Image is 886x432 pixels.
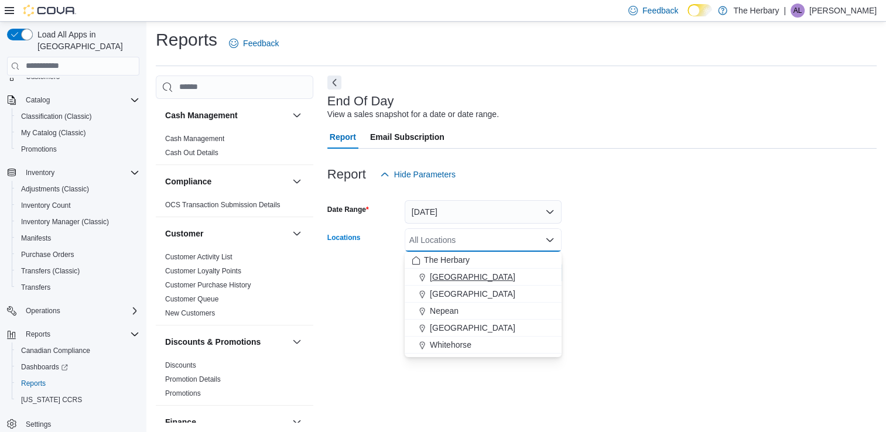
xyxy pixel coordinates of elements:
[26,168,54,177] span: Inventory
[165,336,261,348] h3: Discounts & Promotions
[23,5,76,16] img: Cova
[165,266,241,276] span: Customer Loyalty Points
[642,5,678,16] span: Feedback
[405,320,562,337] button: [GEOGRAPHIC_DATA]
[16,126,91,140] a: My Catalog (Classic)
[12,279,144,296] button: Transfers
[290,108,304,122] button: Cash Management
[16,248,79,262] a: Purchase Orders
[12,214,144,230] button: Inventory Manager (Classic)
[784,4,786,18] p: |
[165,109,238,121] h3: Cash Management
[16,376,50,390] a: Reports
[12,359,144,375] a: Dashboards
[165,267,241,275] a: Customer Loyalty Points
[16,198,76,212] a: Inventory Count
[26,306,60,316] span: Operations
[165,148,218,157] span: Cash Out Details
[16,248,139,262] span: Purchase Orders
[21,417,56,431] a: Settings
[430,288,515,300] span: [GEOGRAPHIC_DATA]
[165,336,288,348] button: Discounts & Promotions
[16,231,56,245] a: Manifests
[2,326,144,342] button: Reports
[16,109,97,124] a: Classification (Classic)
[165,375,221,383] a: Promotion Details
[330,125,356,149] span: Report
[21,304,139,318] span: Operations
[21,266,80,276] span: Transfers (Classic)
[793,4,802,18] span: AL
[430,322,515,334] span: [GEOGRAPHIC_DATA]
[165,134,224,143] span: Cash Management
[16,142,139,156] span: Promotions
[16,344,139,358] span: Canadian Compliance
[21,184,89,194] span: Adjustments (Classic)
[21,166,59,180] button: Inventory
[405,200,562,224] button: [DATE]
[405,337,562,354] button: Whitehorse
[224,32,283,55] a: Feedback
[21,145,57,154] span: Promotions
[156,358,313,405] div: Discounts & Promotions
[165,295,218,303] a: Customer Queue
[21,217,109,227] span: Inventory Manager (Classic)
[12,263,144,279] button: Transfers (Classic)
[290,174,304,188] button: Compliance
[424,254,470,266] span: The Herbary
[809,4,877,18] p: [PERSON_NAME]
[165,416,196,428] h3: Finance
[165,361,196,370] span: Discounts
[16,360,73,374] a: Dashboards
[327,167,366,181] h3: Report
[16,344,95,358] a: Canadian Compliance
[165,389,201,398] span: Promotions
[21,250,74,259] span: Purchase Orders
[290,227,304,241] button: Customer
[21,416,139,431] span: Settings
[165,200,280,210] span: OCS Transaction Submission Details
[156,28,217,52] h1: Reports
[290,335,304,349] button: Discounts & Promotions
[16,376,139,390] span: Reports
[21,112,92,121] span: Classification (Classic)
[12,342,144,359] button: Canadian Compliance
[165,416,288,428] button: Finance
[21,304,65,318] button: Operations
[430,339,471,351] span: Whitehorse
[21,362,68,372] span: Dashboards
[405,252,562,354] div: Choose from the following options
[26,330,50,339] span: Reports
[16,264,139,278] span: Transfers (Classic)
[21,93,54,107] button: Catalog
[16,215,114,229] a: Inventory Manager (Classic)
[16,215,139,229] span: Inventory Manager (Classic)
[12,230,144,246] button: Manifests
[12,197,144,214] button: Inventory Count
[165,309,215,317] a: New Customers
[16,126,139,140] span: My Catalog (Classic)
[12,375,144,392] button: Reports
[165,281,251,289] a: Customer Purchase History
[16,264,84,278] a: Transfers (Classic)
[545,235,555,245] button: Close list of options
[165,280,251,290] span: Customer Purchase History
[21,395,82,404] span: [US_STATE] CCRS
[165,252,232,262] span: Customer Activity List
[2,164,144,181] button: Inventory
[12,181,144,197] button: Adjustments (Classic)
[21,128,86,138] span: My Catalog (Classic)
[165,228,288,239] button: Customer
[12,246,144,263] button: Purchase Orders
[430,271,515,283] span: [GEOGRAPHIC_DATA]
[21,234,51,243] span: Manifests
[2,92,144,108] button: Catalog
[16,280,139,294] span: Transfers
[16,393,139,407] span: Washington CCRS
[165,361,196,369] a: Discounts
[165,294,218,304] span: Customer Queue
[21,93,139,107] span: Catalog
[165,176,288,187] button: Compliance
[26,420,51,429] span: Settings
[26,95,50,105] span: Catalog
